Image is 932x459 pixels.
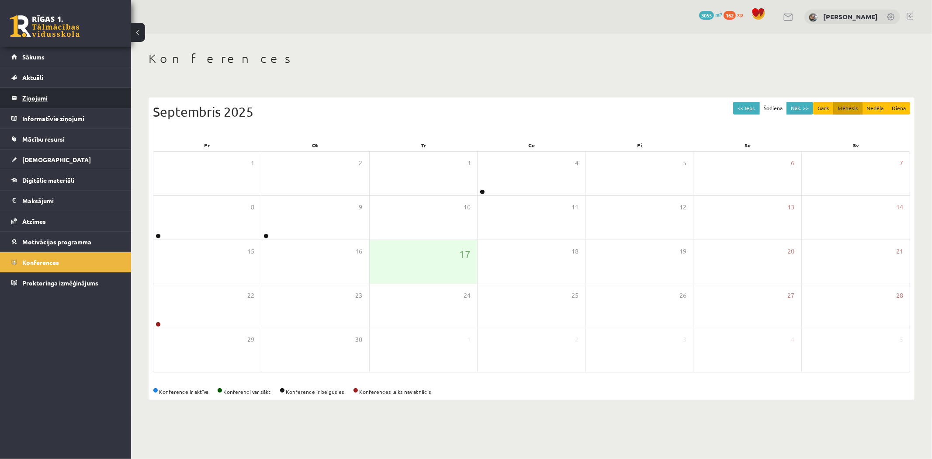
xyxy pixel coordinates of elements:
legend: Ziņojumi [22,88,120,108]
span: 26 [679,291,686,300]
span: 30 [356,335,363,344]
div: Sv [802,139,910,151]
a: Rīgas 1. Tālmācības vidusskola [10,15,80,37]
div: Ce [478,139,586,151]
a: [DEMOGRAPHIC_DATA] [11,150,120,170]
span: 6 [791,158,795,168]
span: Digitālie materiāli [22,176,74,184]
span: 25 [572,291,579,300]
span: 16 [356,247,363,256]
span: 4 [791,335,795,344]
div: Konference ir aktīva Konferenci var sākt Konference ir beigusies Konferences laiks nav atnācis [153,388,910,396]
a: Ziņojumi [11,88,120,108]
a: Motivācijas programma [11,232,120,252]
span: Proktoringa izmēģinājums [22,279,98,287]
button: Šodiena [759,102,787,115]
legend: Informatīvie ziņojumi [22,108,120,129]
span: 5 [900,335,903,344]
div: Ot [261,139,370,151]
div: Pi [586,139,694,151]
span: 13 [788,202,795,212]
a: [PERSON_NAME] [823,12,878,21]
span: 2 [575,335,579,344]
button: Nedēļa [862,102,888,115]
a: 3055 mP [699,11,722,18]
span: xp [737,11,743,18]
span: 1 [467,335,471,344]
span: 12 [679,202,686,212]
span: Sākums [22,53,45,61]
a: Sākums [11,47,120,67]
span: 1 [251,158,254,168]
span: mP [715,11,722,18]
div: Pr [153,139,261,151]
span: 22 [247,291,254,300]
span: 29 [247,335,254,344]
span: 18 [572,247,579,256]
span: 162 [724,11,736,20]
div: Se [694,139,802,151]
span: 24 [464,291,471,300]
a: Informatīvie ziņojumi [11,108,120,129]
span: 17 [459,247,471,261]
div: Tr [369,139,478,151]
a: Atzīmes [11,211,120,231]
span: 3 [683,335,686,344]
span: 3 [467,158,471,168]
h1: Konferences [149,51,915,66]
span: Aktuāli [22,73,43,81]
button: Gads [813,102,834,115]
a: Proktoringa izmēģinājums [11,273,120,293]
span: 23 [356,291,363,300]
span: 19 [679,247,686,256]
div: Septembris 2025 [153,102,910,122]
a: Aktuāli [11,67,120,87]
span: Atzīmes [22,217,46,225]
span: Mācību resursi [22,135,65,143]
button: << Iepr. [733,102,760,115]
span: 11 [572,202,579,212]
span: Motivācijas programma [22,238,91,246]
span: [DEMOGRAPHIC_DATA] [22,156,91,163]
button: Diena [887,102,910,115]
button: Mēnesis [833,102,863,115]
span: 9 [359,202,363,212]
span: 7 [900,158,903,168]
span: 10 [464,202,471,212]
a: Digitālie materiāli [11,170,120,190]
span: 8 [251,202,254,212]
span: 20 [788,247,795,256]
span: 15 [247,247,254,256]
a: Mācību resursi [11,129,120,149]
button: Nāk. >> [786,102,813,115]
span: 5 [683,158,686,168]
span: 27 [788,291,795,300]
span: 4 [575,158,579,168]
span: 21 [896,247,903,256]
span: Konferences [22,258,59,266]
a: 162 xp [724,11,747,18]
a: Maksājumi [11,191,120,211]
span: 14 [896,202,903,212]
legend: Maksājumi [22,191,120,211]
span: 28 [896,291,903,300]
span: 3055 [699,11,714,20]
span: 2 [359,158,363,168]
img: Kirils Kovaļovs [809,13,818,22]
a: Konferences [11,252,120,272]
